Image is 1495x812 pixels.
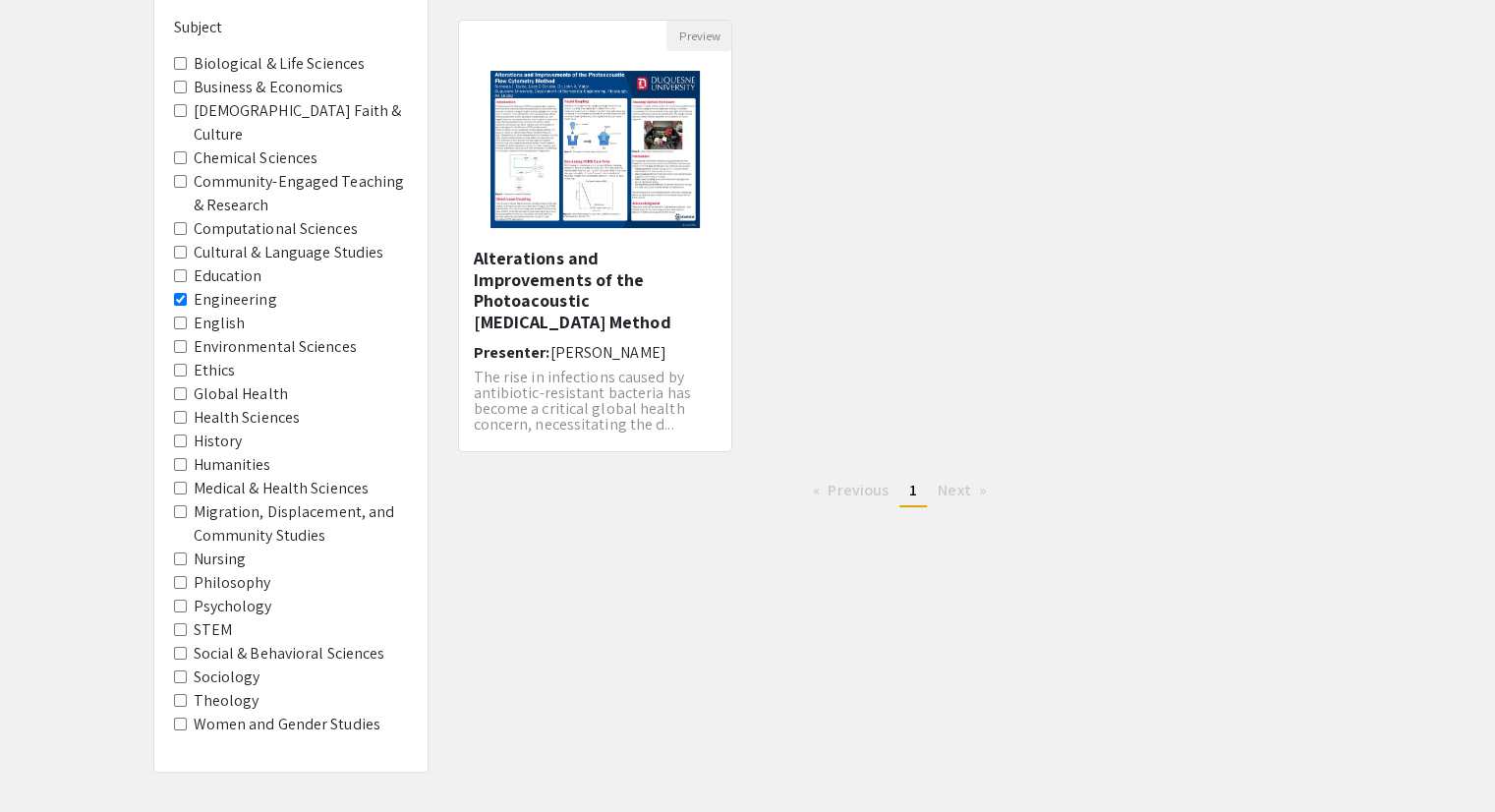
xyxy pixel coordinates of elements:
[194,217,358,241] label: Computational Sciences
[666,21,731,51] button: Preview
[474,343,718,362] h6: Presenter:
[194,99,408,146] label: [DEMOGRAPHIC_DATA] Faith & Culture
[194,76,344,99] label: Business & Economics
[194,241,384,264] label: Cultural & Language Studies
[194,430,243,453] label: History
[15,724,84,797] iframe: Chat
[174,18,408,36] h6: Subject
[194,666,260,689] label: Sociology
[194,571,271,595] label: Philosophy
[938,480,970,500] span: Next
[828,480,889,500] span: Previous
[194,713,380,736] label: Women and Gender Studies
[194,689,259,713] label: Theology
[909,480,917,500] span: 1
[458,476,1343,507] ul: Pagination
[194,288,277,312] label: Engineering
[194,477,370,500] label: Medical & Health Sciences
[194,595,272,618] label: Psychology
[474,370,718,433] p: The rise in infections caused by antibiotic-resistant bacteria has become a critical global healt...
[194,264,262,288] label: Education
[550,342,666,363] span: [PERSON_NAME]
[474,248,718,332] h5: Alterations and Improvements of the Photoacoustic [MEDICAL_DATA] Method
[194,52,366,76] label: Biological & Life Sciences
[471,51,719,248] img: <p>Alterations and Improvements of the Photoacoustic Flow Cytometry Method </p>
[194,618,232,642] label: STEM
[194,335,357,359] label: Environmental Sciences
[194,146,318,170] label: Chemical Sciences
[458,20,733,452] div: Open Presentation <p>Alterations and Improvements of the Photoacoustic Flow Cytometry Method </p>
[194,453,271,477] label: Humanities
[194,312,246,335] label: English
[194,170,408,217] label: Community-Engaged Teaching & Research
[194,382,288,406] label: Global Health
[194,406,301,430] label: Health Sciences
[194,642,385,666] label: Social & Behavioral Sciences
[194,500,408,548] label: Migration, Displacement, and Community Studies
[194,359,236,382] label: Ethics
[194,548,247,571] label: Nursing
